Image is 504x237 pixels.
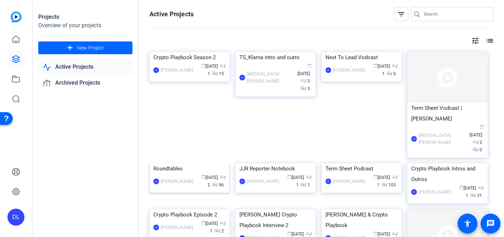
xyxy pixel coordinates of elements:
[161,67,193,74] div: [PERSON_NAME]
[247,178,279,185] div: [PERSON_NAME]
[287,231,291,236] span: calendar_today
[153,209,226,220] div: Crypto Playbook Episode 2
[38,60,132,74] a: Active Projects
[153,179,159,184] div: DL
[381,182,396,187] span: / 103
[214,228,219,232] span: radio
[411,103,483,124] div: Term Sheet Vodcast | [PERSON_NAME]
[472,140,477,144] span: group
[333,67,365,74] div: [PERSON_NAME]
[38,76,132,90] a: Archived Projects
[201,221,218,226] span: [DATE]
[212,182,216,186] span: radio
[472,147,482,152] span: / 0
[212,182,224,187] span: / 96
[411,189,417,195] div: HE
[220,63,224,68] span: group
[419,132,466,146] div: [MEDICAL_DATA][PERSON_NAME]
[463,219,472,228] mat-icon: accessibility
[325,179,331,184] div: HE
[307,63,312,68] span: calendar_today
[300,86,305,90] span: radio
[201,221,205,225] span: calendar_today
[201,64,218,69] span: [DATE]
[287,232,304,237] span: [DATE]
[239,75,245,80] div: AR
[411,163,483,185] div: Crypto Playbook Intros and Outros
[153,67,159,73] div: HE
[300,78,305,83] span: group
[459,186,476,191] span: [DATE]
[239,179,245,184] div: AB
[212,71,216,75] span: radio
[325,163,398,174] div: Term Sheet Podcast
[472,147,477,151] span: radio
[419,188,451,196] div: [PERSON_NAME]
[220,221,224,225] span: group
[153,163,226,174] div: Roundtables
[239,209,312,231] div: [PERSON_NAME] Crypto Playbook Interview 2
[153,225,159,230] div: HE
[325,67,331,73] div: HE
[220,175,224,179] span: group
[325,52,398,63] div: Next To Lead Vodcast
[392,63,396,68] span: group
[38,13,132,21] div: Projects
[300,182,310,187] span: / 1
[470,193,482,198] span: / 31
[201,63,205,68] span: calendar_today
[210,221,226,233] span: / 1
[392,175,396,179] span: group
[77,44,104,52] span: New Project
[38,41,132,54] button: New Project
[325,209,398,231] div: [PERSON_NAME] & Crypto Playbook
[161,178,193,185] div: [PERSON_NAME]
[373,64,390,69] span: [DATE]
[161,224,193,231] div: [PERSON_NAME]
[386,71,396,76] span: / 6
[480,125,484,129] span: calendar_today
[459,185,464,190] span: calendar_today
[424,10,488,18] input: Search
[478,185,482,190] span: group
[306,175,310,179] span: group
[239,52,312,63] div: TS_Klarna intro and outro
[201,175,205,179] span: calendar_today
[373,232,390,237] span: [DATE]
[386,71,391,75] span: radio
[7,209,24,226] div: DL
[470,193,474,197] span: radio
[373,231,378,236] span: calendar_today
[153,52,226,63] div: Crypto Playbook Season 2
[373,175,378,179] span: calendar_today
[212,71,224,76] span: / 15
[287,175,291,179] span: calendar_today
[486,219,495,228] mat-icon: message
[381,182,386,186] span: radio
[287,175,304,180] span: [DATE]
[201,175,218,180] span: [DATE]
[392,231,396,236] span: group
[149,10,194,18] h1: Active Projects
[38,21,132,30] div: Overview of your projects
[306,231,310,236] span: group
[11,11,22,22] img: blue-gradient.svg
[397,10,406,18] mat-icon: filter_list
[300,79,310,84] span: / 3
[300,182,305,186] span: radio
[411,136,417,142] div: AR
[300,86,310,91] span: / 3
[373,175,390,180] span: [DATE]
[333,178,365,185] div: [PERSON_NAME]
[214,228,224,233] span: / 2
[373,63,378,68] span: calendar_today
[472,140,482,145] span: / 2
[66,44,74,52] mat-icon: add
[485,36,493,45] mat-icon: list
[239,163,312,174] div: JJR Reporter Notebook
[247,70,294,85] div: [MEDICAL_DATA][PERSON_NAME]
[471,36,480,45] mat-icon: tune
[470,125,484,137] span: [DATE]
